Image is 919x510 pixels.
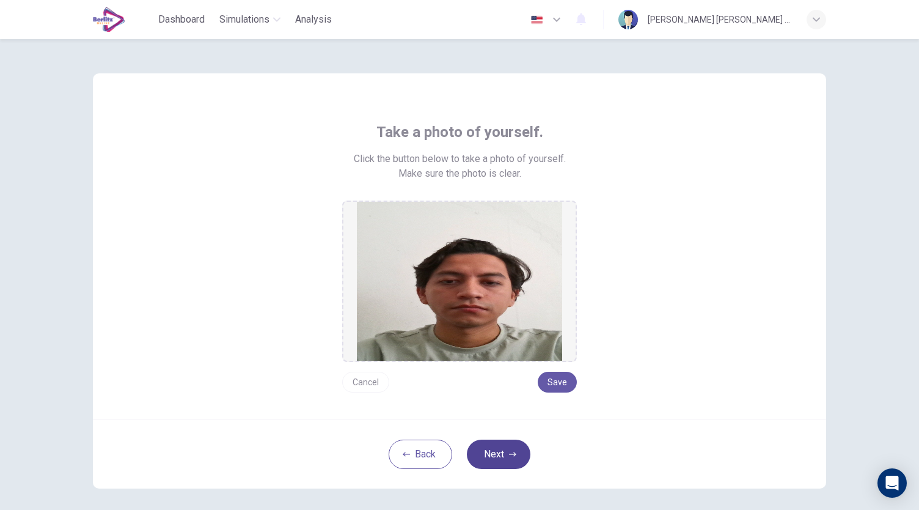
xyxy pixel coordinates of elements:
[354,152,566,166] span: Click the button below to take a photo of yourself.
[877,468,907,498] div: Open Intercom Messenger
[538,372,577,393] button: Save
[158,12,205,27] span: Dashboard
[398,166,521,181] span: Make sure the photo is clear.
[290,9,337,31] button: Analysis
[648,12,792,27] div: [PERSON_NAME] [PERSON_NAME] [PERSON_NAME]
[529,15,544,24] img: en
[93,7,153,32] a: EduSynch logo
[376,122,543,142] span: Take a photo of yourself.
[389,440,452,469] button: Back
[618,10,638,29] img: Profile picture
[295,12,332,27] span: Analysis
[153,9,210,31] button: Dashboard
[214,9,285,31] button: Simulations
[219,12,269,27] span: Simulations
[342,372,389,393] button: Cancel
[357,202,562,361] img: preview screemshot
[93,7,125,32] img: EduSynch logo
[467,440,530,469] button: Next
